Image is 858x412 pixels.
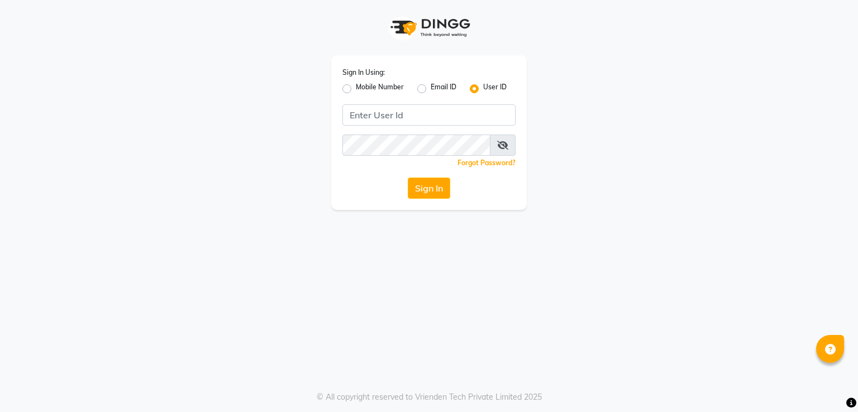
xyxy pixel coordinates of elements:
label: Sign In Using: [342,68,385,78]
img: logo1.svg [384,11,474,44]
button: Sign In [408,178,450,199]
iframe: chat widget [811,367,847,401]
a: Forgot Password? [457,159,516,167]
label: Mobile Number [356,82,404,95]
label: Email ID [431,82,456,95]
input: Username [342,104,516,126]
label: User ID [483,82,507,95]
input: Username [342,135,490,156]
